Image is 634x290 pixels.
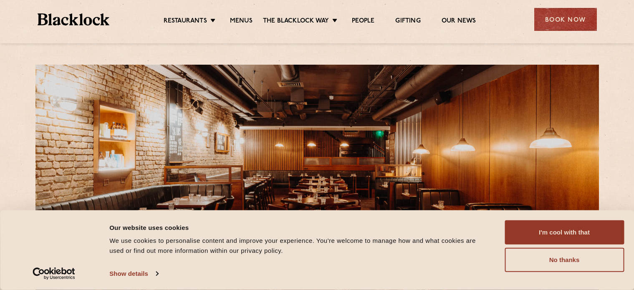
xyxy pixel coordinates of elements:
[395,17,420,26] a: Gifting
[352,17,374,26] a: People
[109,222,486,232] div: Our website uses cookies
[263,17,329,26] a: The Blacklock Way
[109,236,486,256] div: We use cookies to personalise content and improve your experience. You're welcome to manage how a...
[505,220,624,245] button: I'm cool with that
[505,248,624,272] button: No thanks
[230,17,253,26] a: Menus
[442,17,476,26] a: Our News
[534,8,597,31] div: Book Now
[18,267,91,280] a: Usercentrics Cookiebot - opens in a new window
[109,267,158,280] a: Show details
[164,17,207,26] a: Restaurants
[38,13,110,25] img: BL_Textured_Logo-footer-cropped.svg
